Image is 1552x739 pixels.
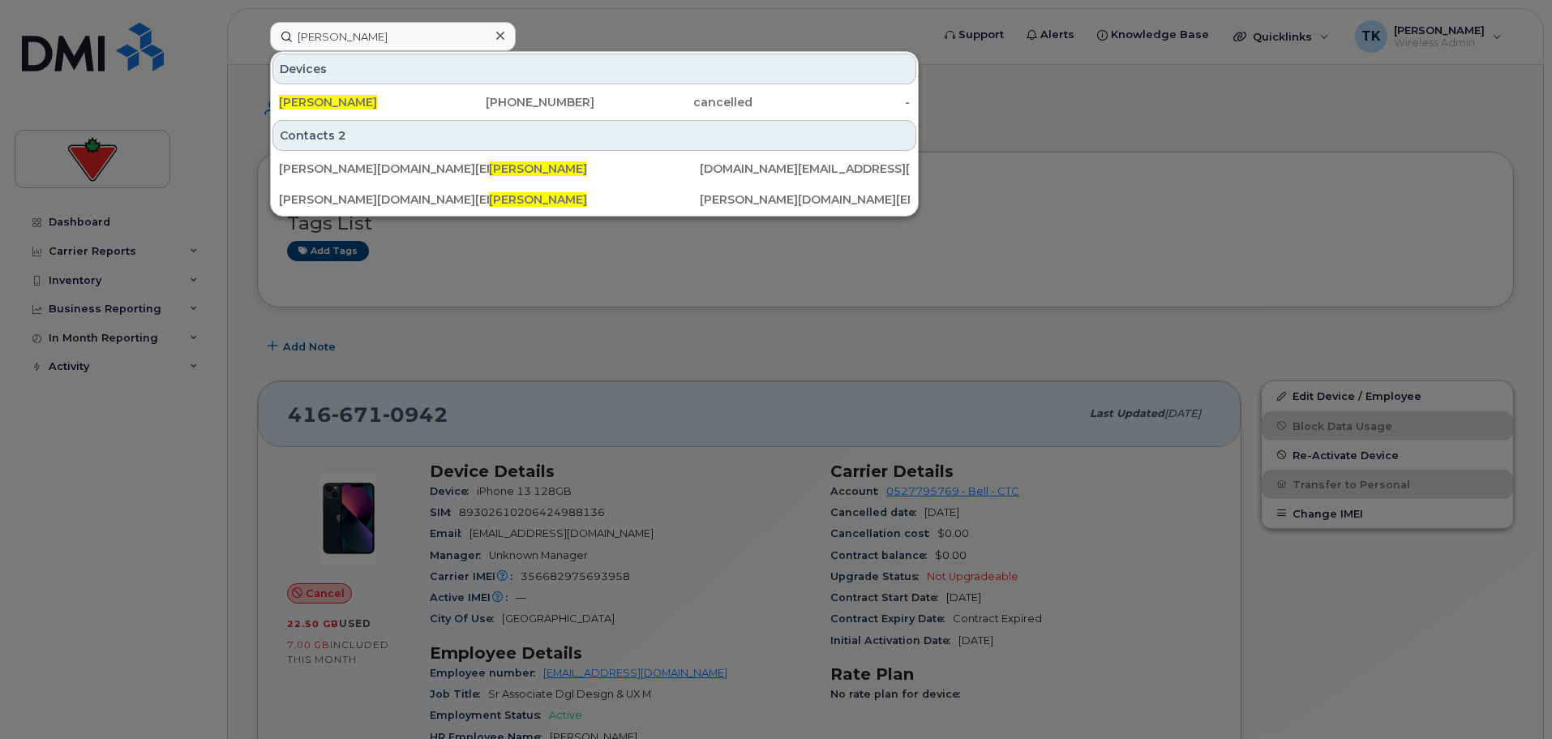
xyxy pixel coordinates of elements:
[700,191,910,208] div: [PERSON_NAME][DOMAIN_NAME][EMAIL_ADDRESS][DOMAIN_NAME]
[272,88,916,117] a: [PERSON_NAME][PHONE_NUMBER]cancelled-
[272,54,916,84] div: Devices
[752,94,911,110] div: -
[279,161,489,177] div: [PERSON_NAME][DOMAIN_NAME][EMAIL_ADDRESS][DOMAIN_NAME]
[489,161,587,176] span: [PERSON_NAME]
[594,94,752,110] div: cancelled
[489,192,587,207] span: [PERSON_NAME]
[700,161,910,177] div: [DOMAIN_NAME][EMAIL_ADDRESS][DOMAIN_NAME]
[272,185,916,214] a: [PERSON_NAME][DOMAIN_NAME][EMAIL_ADDRESS][DOMAIN_NAME][PERSON_NAME][PERSON_NAME][DOMAIN_NAME][EMA...
[279,191,489,208] div: [PERSON_NAME][DOMAIN_NAME][EMAIL_ADDRESS][DOMAIN_NAME]
[272,120,916,151] div: Contacts
[437,94,595,110] div: [PHONE_NUMBER]
[272,154,916,183] a: [PERSON_NAME][DOMAIN_NAME][EMAIL_ADDRESS][DOMAIN_NAME][PERSON_NAME][DOMAIN_NAME][EMAIL_ADDRESS][D...
[338,127,346,144] span: 2
[279,95,377,110] span: [PERSON_NAME]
